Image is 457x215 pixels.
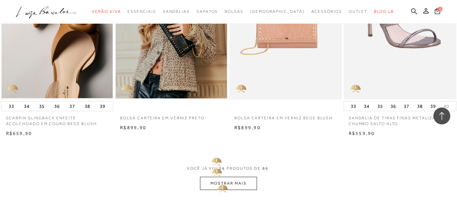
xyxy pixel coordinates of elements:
span: 86 [262,166,268,171]
span: 0 [438,7,442,11]
a: BOLSA CARTEIRA EM VERNIZ BEGE BLUSH [229,111,342,121]
span: Sapatos [197,9,218,14]
img: golden_caliandra_v6.png [115,79,139,99]
img: golden_caliandra_v6.png [344,79,367,99]
span: Essenciais [127,9,156,14]
button: 39 [98,101,107,111]
span: [DEMOGRAPHIC_DATA] [250,9,305,14]
a: categoryNavScreenReaderText [311,5,342,18]
a: categoryNavScreenReaderText [225,5,244,18]
img: golden_caliandra_v6.png [1,79,25,99]
button: 36 [389,101,398,111]
span: R$899,90 [234,125,261,130]
button: 36 [52,101,62,111]
a: SCARPIN SLINGBACK ENFEITE ACOLCHOADO EM COURO BEGE BLUSH [1,111,114,127]
button: 34 [22,101,31,111]
button: 38 [415,101,425,111]
span: R$559,90 [349,130,375,136]
button: 40 [441,103,451,110]
span: R$899,90 [120,125,146,130]
a: BLOG LB [374,5,394,18]
span: 24 [219,166,225,171]
a: BOLSA CARTEIRA EM VERNIZ PRETO [115,111,228,121]
span: VOCÊ JÁ VIU PRODUTOS DE [187,166,270,171]
button: 33 [349,101,358,111]
span: Acessórios [311,9,342,14]
span: Bolsas [225,9,244,14]
span: R$659,90 [6,130,32,136]
button: 39 [428,101,438,111]
a: categoryNavScreenReaderText [349,5,368,18]
a: categoryNavScreenReaderText [197,5,218,18]
button: MOSTRAR MAIS [200,177,257,190]
button: 35 [37,101,47,111]
button: 34 [362,101,371,111]
a: noSubCategoriesText [250,5,305,18]
span: BLOG LB [374,9,394,14]
a: SANDÁLIA DE TIRAS FINAS METALIZADA CHUMBO SALTO ALTO [344,111,456,127]
button: 38 [83,101,92,111]
a: categoryNavScreenReaderText [127,5,156,18]
span: Sandálias [163,9,190,14]
img: golden_caliandra_v6.png [229,79,253,99]
button: 33 [7,101,16,111]
span: Verão Viva [92,9,121,14]
a: categoryNavScreenReaderText [163,5,190,18]
button: 0 [433,7,442,17]
button: 37 [67,101,77,111]
button: 37 [402,101,411,111]
button: 35 [375,101,385,111]
a: categoryNavScreenReaderText [92,5,121,18]
span: Outlet [349,9,368,14]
